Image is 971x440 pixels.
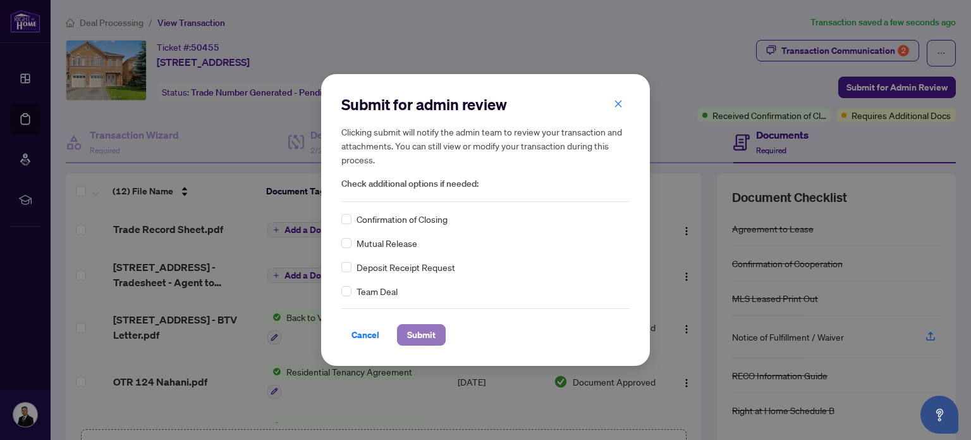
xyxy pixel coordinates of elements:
[351,325,379,345] span: Cancel
[357,260,455,274] span: Deposit Receipt Request
[341,94,630,115] h2: Submit for admin review
[341,177,630,191] span: Check additional options if needed:
[614,99,623,108] span: close
[920,396,958,434] button: Open asap
[397,324,446,346] button: Submit
[341,324,389,346] button: Cancel
[341,125,630,167] h5: Clicking submit will notify the admin team to review your transaction and attachments. You can st...
[357,284,398,298] span: Team Deal
[357,236,417,250] span: Mutual Release
[357,212,448,226] span: Confirmation of Closing
[407,325,436,345] span: Submit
